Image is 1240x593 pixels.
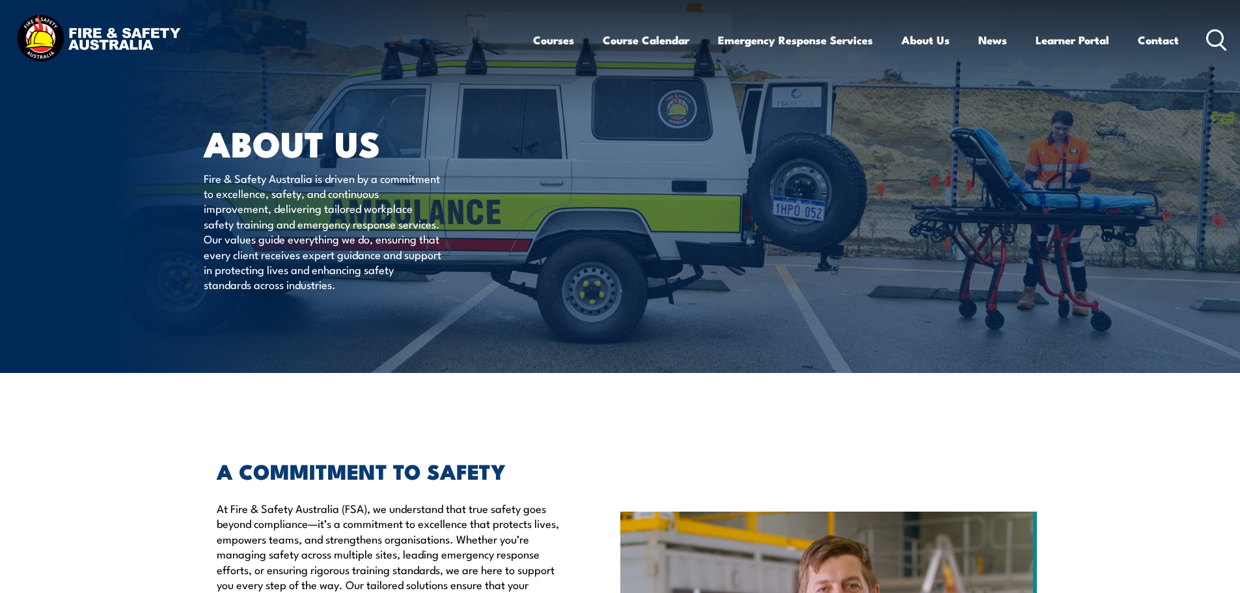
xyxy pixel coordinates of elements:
a: Course Calendar [603,23,689,57]
a: News [978,23,1007,57]
a: Learner Portal [1036,23,1109,57]
a: About Us [902,23,950,57]
a: Contact [1138,23,1179,57]
a: Courses [533,23,574,57]
h2: A COMMITMENT TO SAFETY [217,462,560,480]
p: Fire & Safety Australia is driven by a commitment to excellence, safety, and continuous improveme... [204,171,441,292]
a: Emergency Response Services [718,23,873,57]
h1: About Us [204,128,525,158]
